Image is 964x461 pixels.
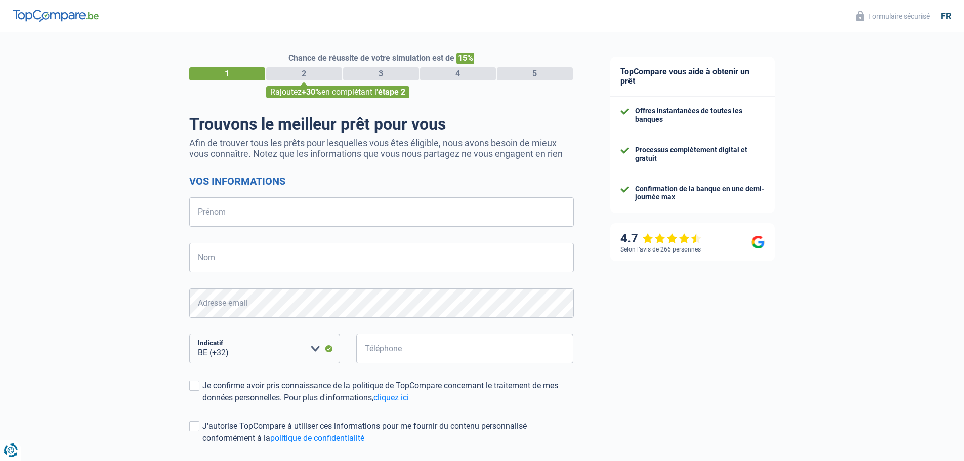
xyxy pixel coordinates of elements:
span: +30% [302,87,321,97]
input: 401020304 [356,334,574,363]
div: Je confirme avoir pris connaissance de la politique de TopCompare concernant le traitement de mes... [202,380,574,404]
div: 1 [189,67,265,80]
div: 4.7 [620,231,702,246]
div: 5 [497,67,573,80]
div: Selon l’avis de 266 personnes [620,246,701,253]
div: 2 [266,67,342,80]
div: fr [941,11,951,22]
div: Processus complètement digital et gratuit [635,146,765,163]
div: Offres instantanées de toutes les banques [635,107,765,124]
div: TopCompare vous aide à obtenir un prêt [610,57,775,97]
span: 15% [456,53,474,64]
img: TopCompare Logo [13,10,99,22]
p: Afin de trouver tous les prêts pour lesquelles vous êtes éligible, nous avons besoin de mieux vou... [189,138,574,159]
div: 3 [343,67,419,80]
div: J'autorise TopCompare à utiliser ces informations pour me fournir du contenu personnalisé conform... [202,420,574,444]
span: Chance de réussite de votre simulation est de [288,53,454,63]
a: politique de confidentialité [270,433,364,443]
div: Rajoutez en complétant l' [266,86,409,98]
h1: Trouvons le meilleur prêt pour vous [189,114,574,134]
span: étape 2 [378,87,405,97]
a: cliquez ici [373,393,409,402]
h2: Vos informations [189,175,574,187]
button: Formulaire sécurisé [850,8,936,24]
div: 4 [420,67,496,80]
div: Confirmation de la banque en une demi-journée max [635,185,765,202]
